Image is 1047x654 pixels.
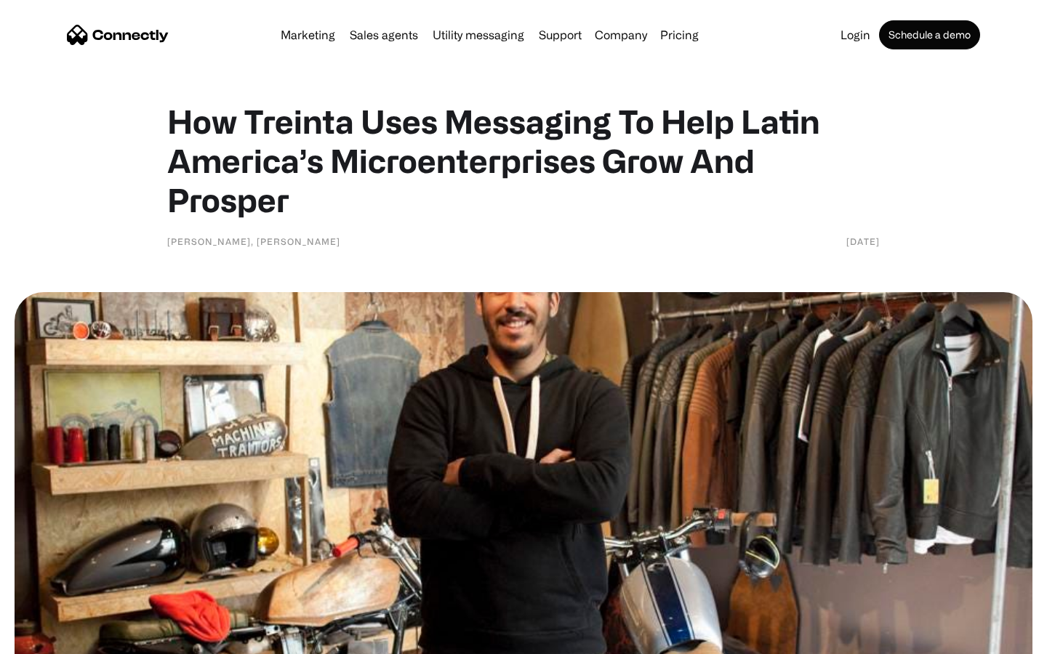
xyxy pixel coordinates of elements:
a: Schedule a demo [879,20,980,49]
div: [DATE] [846,234,880,249]
ul: Language list [29,629,87,649]
a: Utility messaging [427,29,530,41]
h1: How Treinta Uses Messaging To Help Latin America’s Microenterprises Grow And Prosper [167,102,880,219]
a: Login [835,29,876,41]
a: Sales agents [344,29,424,41]
a: Pricing [654,29,705,41]
aside: Language selected: English [15,629,87,649]
a: Support [533,29,587,41]
div: Company [595,25,647,45]
div: [PERSON_NAME], [PERSON_NAME] [167,234,340,249]
a: Marketing [275,29,341,41]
